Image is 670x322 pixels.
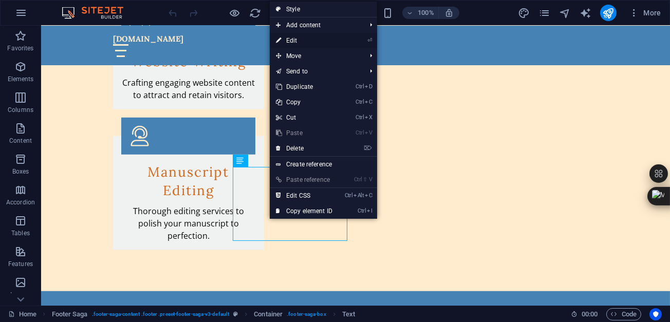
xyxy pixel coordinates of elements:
a: CtrlAltCEdit CSS [270,188,339,203]
button: Click here to leave preview mode and continue editing [229,7,241,19]
span: Click to select. Double-click to edit [342,308,355,320]
button: Usercentrics [649,308,662,320]
i: C [365,192,372,199]
span: Move [270,48,362,64]
button: navigator [559,7,571,19]
a: ⌦Delete [270,141,339,156]
i: Ctrl [345,192,353,199]
a: CtrlVPaste [270,125,339,141]
button: publish [600,5,617,21]
i: ⏎ [367,37,372,44]
span: More [629,8,661,18]
h6: 100% [418,7,434,19]
i: C [365,99,372,105]
span: . footer-saga-content .footer .preset-footer-saga-v3-default [92,308,229,320]
a: Send to [270,64,362,79]
p: Columns [8,106,33,114]
p: Features [8,260,33,268]
span: Click to select. Double-click to edit [52,308,88,320]
span: Code [611,308,637,320]
span: : [589,310,590,318]
a: Ctrl⇧VPaste reference [270,172,339,187]
a: Create reference [270,157,377,172]
i: AI Writer [580,7,591,19]
a: CtrlCCopy [270,94,339,110]
a: Style [270,2,377,17]
i: Ctrl [356,129,364,136]
i: Ctrl [354,176,362,183]
i: Publish [602,7,614,19]
i: Alt [353,192,364,199]
p: Elements [8,75,34,83]
span: 00 00 [582,308,598,320]
button: Code [606,308,641,320]
i: V [365,129,372,136]
i: ⇧ [363,176,368,183]
i: Navigator [559,7,571,19]
i: On resize automatically adjust zoom level to fit chosen device. [444,8,454,17]
a: ⏎Edit [270,33,339,48]
i: Design (Ctrl+Alt+Y) [518,7,530,19]
p: Tables [11,229,30,237]
i: D [365,83,372,90]
i: Pages (Ctrl+Alt+S) [538,7,550,19]
p: Content [9,137,32,145]
p: Images [10,291,31,299]
a: CtrlDDuplicate [270,79,339,94]
i: Reload page [250,7,262,19]
button: design [518,7,530,19]
button: More [625,5,665,21]
span: . footer-saga-box [287,308,326,320]
button: reload [249,7,262,19]
i: ⌦ [364,145,372,151]
p: Favorites [7,44,33,52]
i: I [367,207,372,214]
i: Ctrl [356,99,364,105]
h6: Session time [571,308,598,320]
button: text_generator [580,7,592,19]
i: Ctrl [356,114,364,121]
a: Click to cancel selection. Double-click to open Pages [8,308,36,320]
button: 100% [402,7,439,19]
button: pages [538,7,551,19]
nav: breadcrumb [52,308,356,320]
a: CtrlXCut [270,110,339,125]
img: Editor Logo [59,7,136,19]
i: V [369,176,372,183]
i: Ctrl [358,207,366,214]
p: Boxes [12,167,29,176]
i: Ctrl [356,83,364,90]
a: CtrlICopy element ID [270,203,339,219]
i: This element is a customizable preset [233,311,238,317]
p: Accordion [6,198,35,206]
span: Add content [270,17,362,33]
span: Click to select. Double-click to edit [254,308,283,320]
i: X [365,114,372,121]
